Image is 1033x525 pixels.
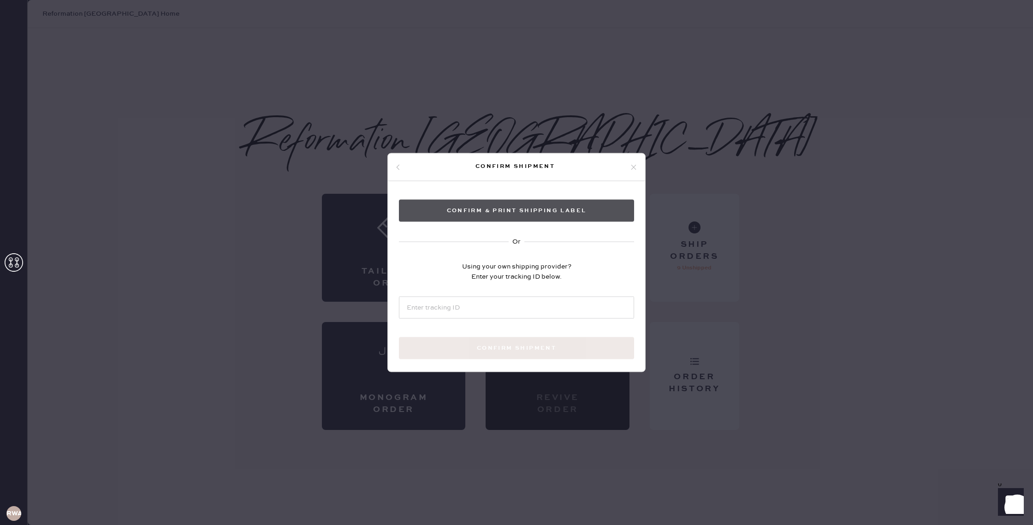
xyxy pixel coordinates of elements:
h3: RWA [6,510,21,517]
button: Confirm & Print shipping label [399,200,634,222]
div: Using your own shipping provider? Enter your tracking ID below. [462,262,571,282]
iframe: Front Chat [989,483,1029,523]
div: Or [512,237,521,247]
div: Confirm shipment [401,161,629,172]
button: Confirm shipment [399,337,634,359]
input: Enter tracking ID [399,297,634,319]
